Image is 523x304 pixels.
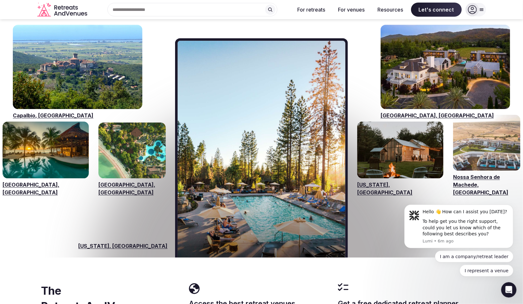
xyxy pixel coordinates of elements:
a: Visit the homepage [37,3,89,17]
a: Visit venues for Napa Valley, USA [381,25,510,109]
a: Visit venues for New York, USA [357,122,443,178]
a: Visit venues for California, USA [175,38,348,258]
a: [GEOGRAPHIC_DATA], [GEOGRAPHIC_DATA] [381,112,510,119]
iframe: Intercom live chat [501,282,517,298]
a: Capalbio, [GEOGRAPHIC_DATA] [13,112,142,119]
a: Visit venues for Bali, Indonesia [98,122,166,178]
span: [US_STATE], [GEOGRAPHIC_DATA] [78,242,167,250]
button: Resources [373,3,409,17]
img: Featured locations [178,41,345,258]
span: Let's connect [411,3,462,17]
button: For venues [333,3,370,17]
a: [GEOGRAPHIC_DATA], [GEOGRAPHIC_DATA] [98,181,166,196]
a: Visit venues for Nossa Senhora de Machede, Portugal [453,115,520,170]
a: [US_STATE], [GEOGRAPHIC_DATA] [357,181,443,196]
button: For retreats [292,3,331,17]
a: Visit venues for Riviera Maya, Mexico [3,122,89,178]
a: Visit venues for Capalbio, Italy [13,25,142,109]
a: [GEOGRAPHIC_DATA], [GEOGRAPHIC_DATA] [3,181,89,196]
iframe: Intercom notifications message [395,171,523,287]
svg: Retreats and Venues company logo [37,3,89,17]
